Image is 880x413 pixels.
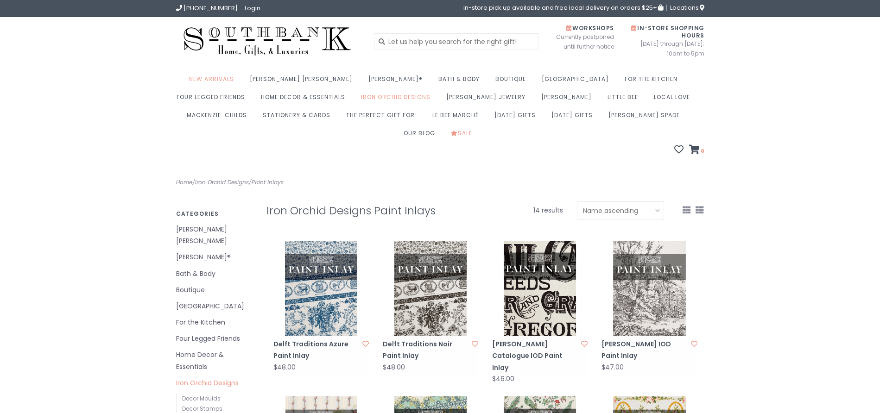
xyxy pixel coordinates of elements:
[551,109,597,127] a: [DATE] Gifts
[492,375,514,382] div: $46.00
[176,224,253,247] a: [PERSON_NAME] [PERSON_NAME]
[261,91,350,109] a: Home Decor & Essentials
[566,24,614,32] span: Workshops
[176,377,253,389] a: Iron Orchid Designs
[608,91,643,109] a: Little Bee
[492,241,588,336] img: Iron Orchid Designs Gregory's Catalogue IOD Paint Inlay
[263,109,335,127] a: Stationery & Cards
[432,109,483,127] a: Le Bee Marché
[374,33,538,50] input: Let us help you search for the right gift!
[252,178,284,186] a: Paint Inlays
[169,177,440,188] div: / /
[176,178,192,186] a: Home
[601,338,688,362] a: [PERSON_NAME] IOD Paint Inlay
[383,364,405,371] div: $48.00
[176,268,253,280] a: Bath & Body
[182,394,221,402] a: Decor Moulds
[495,73,531,91] a: Boutique
[438,73,484,91] a: Bath & Body
[383,338,469,362] a: Delft Traditions Noir Paint Inlay
[184,4,238,13] span: [PHONE_NUMBER]
[182,405,222,413] a: Decor Stamps
[176,24,359,59] img: Southbank Gift Company -- Home, Gifts, and Luxuries
[176,317,253,328] a: For the Kitchen
[492,338,578,374] a: [PERSON_NAME] Catalogue IOD Paint Inlay
[654,91,695,109] a: Local Love
[446,91,530,109] a: [PERSON_NAME] Jewelry
[176,211,253,217] h3: Categories
[542,73,614,91] a: [GEOGRAPHIC_DATA]
[273,241,369,336] img: Delft Traditions Azure Paint Inlay
[189,73,239,91] a: New Arrivals
[691,339,697,349] a: Add to wishlist
[266,205,462,217] h1: Iron Orchid Designs Paint Inlays
[608,109,684,127] a: [PERSON_NAME] Spade
[368,73,427,91] a: [PERSON_NAME]®
[176,349,253,372] a: Home Decor & Essentials
[631,24,704,39] span: In-Store Shopping Hours
[195,178,249,186] a: Iron Orchid Designs
[666,5,704,11] a: Locations
[494,109,540,127] a: [DATE] Gifts
[176,4,238,13] a: [PHONE_NUMBER]
[176,284,253,296] a: Boutique
[361,91,435,109] a: Iron Orchid Designs
[362,339,369,349] a: Add to wishlist
[273,364,296,371] div: $48.00
[533,206,563,215] span: 14 results
[176,251,253,263] a: [PERSON_NAME]®
[404,127,440,145] a: Our Blog
[176,333,253,344] a: Four Legged Friends
[463,5,663,11] span: in-store pick up available and free local delivery on orders $25+
[177,91,250,109] a: Four Legged Friends
[245,4,260,13] a: Login
[601,364,624,371] div: $47.00
[625,73,682,91] a: For the Kitchen
[670,3,704,12] span: Locations
[601,241,697,336] img: Iron Orchid Designs La Chasse IOD Paint Inlay
[628,39,704,58] span: [DATE] through [DATE]: 10am to 5pm
[187,109,252,127] a: MacKenzie-Childs
[383,241,478,336] img: Delft Traditions Noir Paint Inlay
[700,147,704,155] span: 0
[541,91,596,109] a: [PERSON_NAME]
[176,300,253,312] a: [GEOGRAPHIC_DATA]
[689,146,704,155] a: 0
[544,32,614,51] span: Currently postponed until further notice
[273,338,360,362] a: Delft Traditions Azure Paint Inlay
[581,339,588,349] a: Add to wishlist
[472,339,478,349] a: Add to wishlist
[250,73,357,91] a: [PERSON_NAME] [PERSON_NAME]
[451,127,477,145] a: Sale
[346,109,421,127] a: The perfect gift for:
